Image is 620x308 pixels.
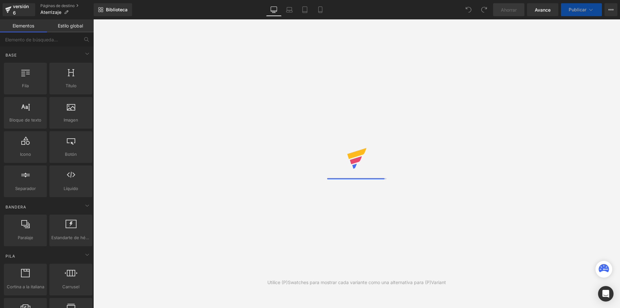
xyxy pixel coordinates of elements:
font: Imagen [64,117,78,122]
font: Publicar [569,7,586,12]
a: Nueva Biblioteca [94,3,132,16]
font: Paralaje [18,235,33,240]
font: Aterrizaje [40,9,61,15]
a: Avance [527,3,558,16]
a: Móvil [313,3,328,16]
font: Título [66,83,77,88]
font: Estilo global [58,23,83,28]
a: Computadora portátil [282,3,297,16]
font: Utilice (P)Swatches para mostrar cada variante como una alternativa para (P)Variant [267,280,446,285]
font: Biblioteca [106,7,128,12]
button: Rehacer [478,3,491,16]
a: Páginas de destino [40,3,94,8]
font: Separador [15,186,36,191]
div: Open Intercom Messenger [598,286,614,302]
font: Bloque de texto [9,117,41,122]
font: Páginas de destino [40,3,75,8]
font: Pila [5,254,15,259]
a: De oficina [266,3,282,16]
font: Botón [65,152,77,157]
font: Elementos [13,23,34,28]
a: Tableta [297,3,313,16]
button: Publicar [561,3,602,16]
font: Estandarte de héroe [51,235,92,240]
font: Icono [20,152,31,157]
font: Ahorrar [501,7,517,13]
font: Bandera [5,205,26,209]
font: Fila [22,83,29,88]
button: Deshacer [462,3,475,16]
font: versión 6 [13,4,29,16]
font: Base [5,53,17,58]
font: Cortina a la italiana [7,284,44,289]
font: Avance [535,7,551,13]
a: versión 6 [3,3,35,16]
button: Más [604,3,617,16]
font: Carrusel [62,284,79,289]
font: Líquido [64,186,78,191]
